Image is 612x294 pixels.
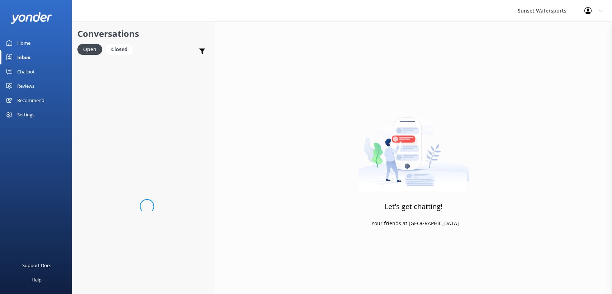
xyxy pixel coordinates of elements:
div: Recommend [17,93,44,107]
div: Home [17,36,30,50]
a: Open [77,45,106,53]
img: artwork of a man stealing a conversation from at giant smartphone [358,102,469,192]
p: - Your friends at [GEOGRAPHIC_DATA] [368,220,459,227]
h2: Conversations [77,27,209,40]
div: Reviews [17,79,34,93]
div: Settings [17,107,34,122]
div: Chatbot [17,64,35,79]
img: yonder-white-logo.png [11,12,52,24]
div: Open [77,44,102,55]
div: Closed [106,44,133,55]
div: Inbox [17,50,30,64]
div: Help [32,273,42,287]
div: Support Docs [22,258,51,273]
a: Closed [106,45,137,53]
h3: Let's get chatting! [385,201,442,212]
